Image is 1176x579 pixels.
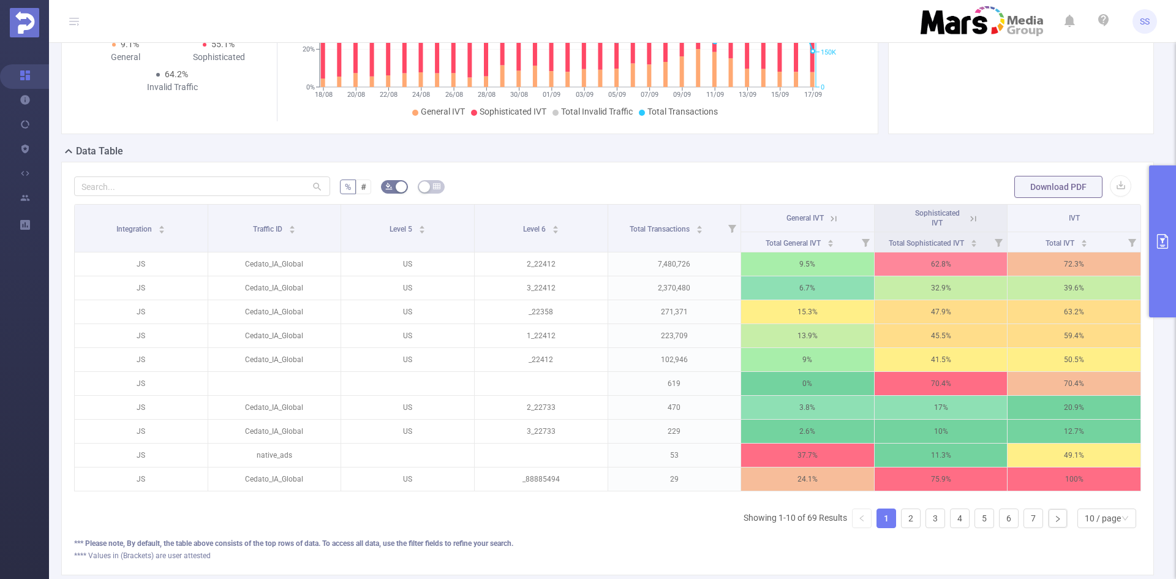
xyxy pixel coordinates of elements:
i: icon: caret-up [159,224,165,227]
p: 59.4% [1008,324,1140,347]
tspan: 0 [821,83,824,91]
p: JS [75,396,208,419]
span: Sophisticated IVT [915,209,960,227]
span: # [361,182,366,192]
li: 4 [950,509,970,528]
p: US [341,420,474,443]
img: Protected Media [10,8,39,37]
a: 2 [902,509,920,528]
i: icon: caret-down [288,229,295,232]
p: 3.8% [741,396,874,419]
p: 470 [608,396,741,419]
p: Cedato_IA_Global [208,396,341,419]
tspan: 18/08 [315,91,333,99]
p: 41.5% [875,348,1008,371]
p: 75.9% [875,467,1008,491]
div: Sort [696,224,703,231]
li: 3 [925,509,945,528]
span: Total Invalid Traffic [561,107,633,116]
p: Cedato_IA_Global [208,300,341,324]
div: *** Please note, By default, the table above consists of the top rows of data. To access all data... [74,538,1141,549]
a: 5 [975,509,993,528]
a: 7 [1024,509,1042,528]
p: 49.1% [1008,444,1140,467]
span: General IVT [786,214,824,222]
p: JS [75,276,208,300]
p: 70.4% [1008,372,1140,395]
i: icon: caret-down [827,242,834,246]
tspan: 07/09 [641,91,658,99]
p: 7,480,726 [608,252,741,276]
span: Total Sophisticated IVT [889,239,966,248]
p: 100% [1008,467,1140,491]
div: 10 / page [1085,509,1121,528]
p: 229 [608,420,741,443]
p: 271,371 [608,300,741,324]
p: 223,709 [608,324,741,347]
tspan: 150K [821,48,836,56]
p: Cedato_IA_Global [208,420,341,443]
tspan: 22/08 [380,91,398,99]
p: 39.6% [1008,276,1140,300]
p: 37.7% [741,444,874,467]
tspan: 0% [306,83,315,91]
i: icon: caret-up [1080,238,1087,241]
a: 3 [926,509,944,528]
i: icon: caret-up [418,224,425,227]
p: _22358 [475,300,608,324]
tspan: 20% [303,46,315,54]
p: 11.3% [875,444,1008,467]
div: Sophisticated [172,51,265,64]
p: US [341,396,474,419]
p: US [341,348,474,371]
tspan: 30/08 [510,91,528,99]
button: Download PDF [1014,176,1102,198]
p: 17% [875,396,1008,419]
a: 1 [877,509,895,528]
div: General [79,51,172,64]
tspan: 03/09 [576,91,594,99]
tspan: 11/09 [706,91,724,99]
p: JS [75,420,208,443]
span: Level 5 [390,225,414,233]
i: icon: caret-up [970,238,977,241]
p: JS [75,348,208,371]
p: JS [75,372,208,395]
li: 7 [1023,509,1043,528]
p: Cedato_IA_Global [208,276,341,300]
li: 2 [901,509,921,528]
p: 0% [741,372,874,395]
a: 4 [951,509,969,528]
div: **** Values in (Brackets) are user attested [74,550,1141,561]
li: Showing 1-10 of 69 Results [744,509,847,528]
p: 24.1% [741,467,874,491]
span: IVT [1069,214,1080,222]
p: Cedato_IA_Global [208,324,341,347]
span: 55.1% [211,39,235,49]
p: JS [75,252,208,276]
tspan: 28/08 [478,91,496,99]
tspan: 09/09 [673,91,691,99]
p: 10% [875,420,1008,443]
i: icon: right [1054,515,1061,523]
p: 47.9% [875,300,1008,324]
p: 15.3% [741,300,874,324]
tspan: 26/08 [445,91,463,99]
i: icon: table [433,183,440,190]
i: icon: caret-up [552,224,559,227]
span: Level 6 [523,225,548,233]
p: 3_22412 [475,276,608,300]
div: Sort [552,224,559,231]
tspan: 05/09 [608,91,626,99]
i: icon: bg-colors [385,183,393,190]
p: JS [75,324,208,347]
p: 72.3% [1008,252,1140,276]
p: 45.5% [875,324,1008,347]
p: 12.7% [1008,420,1140,443]
p: JS [75,467,208,491]
p: JS [75,300,208,324]
span: Traffic ID [253,225,284,233]
span: Total IVT [1046,239,1076,248]
p: 13.9% [741,324,874,347]
i: icon: caret-down [1080,242,1087,246]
